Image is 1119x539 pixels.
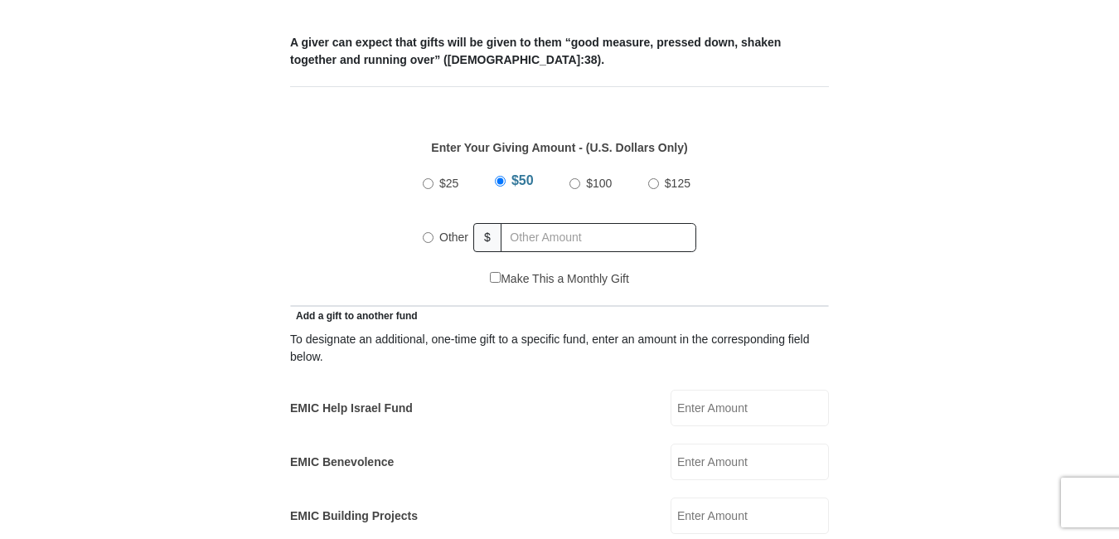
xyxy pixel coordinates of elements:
span: Other [439,231,468,244]
span: $100 [586,177,612,190]
label: EMIC Building Projects [290,507,418,525]
span: $125 [665,177,690,190]
label: Make This a Monthly Gift [490,270,629,288]
label: EMIC Benevolence [290,454,394,471]
span: Add a gift to another fund [290,310,418,322]
input: Other Amount [501,223,696,252]
input: Enter Amount [671,390,829,426]
b: A giver can expect that gifts will be given to them “good measure, pressed down, shaken together ... [290,36,781,66]
input: Make This a Monthly Gift [490,272,501,283]
input: Enter Amount [671,498,829,534]
span: $50 [511,173,534,187]
span: $ [473,223,501,252]
span: $25 [439,177,458,190]
label: EMIC Help Israel Fund [290,400,413,417]
strong: Enter Your Giving Amount - (U.S. Dollars Only) [431,141,687,154]
div: To designate an additional, one-time gift to a specific fund, enter an amount in the correspondin... [290,331,829,366]
input: Enter Amount [671,444,829,480]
